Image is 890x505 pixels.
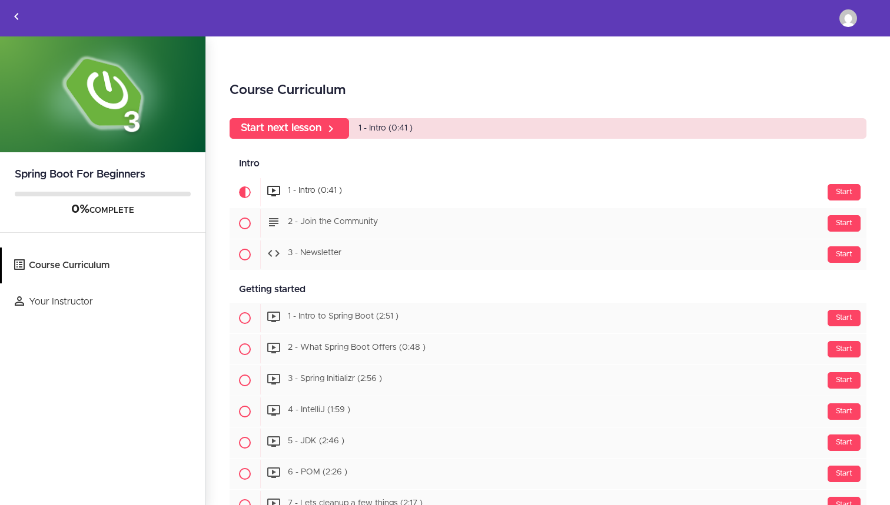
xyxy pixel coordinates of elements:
[828,310,861,326] div: Start
[828,184,861,200] div: Start
[288,406,350,414] span: 4 - IntelliJ (1:59 )
[230,151,866,177] div: Intro
[828,246,861,263] div: Start
[288,437,344,446] span: 5 - JDK (2:46 )
[828,372,861,389] div: Start
[288,313,398,321] span: 1 - Intro to Spring Boot (2:51 )
[288,375,382,383] span: 3 - Spring Initializr (2:56 )
[839,9,857,27] img: ahmedzaridi2001@gmail.com
[71,203,89,215] span: 0%
[230,177,260,208] span: Current item
[230,334,866,364] a: Start 2 - What Spring Boot Offers (0:48 )
[828,341,861,357] div: Start
[828,434,861,451] div: Start
[358,124,413,132] span: 1 - Intro (0:41 )
[230,81,866,101] h2: Course Curriculum
[230,396,866,427] a: Start 4 - IntelliJ (1:59 )
[2,284,205,320] a: Your Instructor
[288,187,342,195] span: 1 - Intro (0:41 )
[230,208,866,239] a: Start 2 - Join the Community
[230,427,866,458] a: Start 5 - JDK (2:46 )
[2,248,205,283] a: Course Curriculum
[828,403,861,420] div: Start
[288,249,341,257] span: 3 - Newsletter
[288,469,347,477] span: 6 - POM (2:26 )
[9,9,24,24] svg: Back to courses
[288,344,426,352] span: 2 - What Spring Boot Offers (0:48 )
[15,202,191,218] div: COMPLETE
[230,239,866,270] a: Start 3 - Newsletter
[230,459,866,489] a: Start 6 - POM (2:26 )
[230,303,866,333] a: Start 1 - Intro to Spring Boot (2:51 )
[1,1,32,36] a: Back to courses
[230,365,866,396] a: Start 3 - Spring Initializr (2:56 )
[288,218,378,226] span: 2 - Join the Community
[230,177,866,208] a: Current item Start 1 - Intro (0:41 )
[828,466,861,482] div: Start
[230,118,349,139] a: Start next lesson
[828,215,861,232] div: Start
[230,276,866,303] div: Getting started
